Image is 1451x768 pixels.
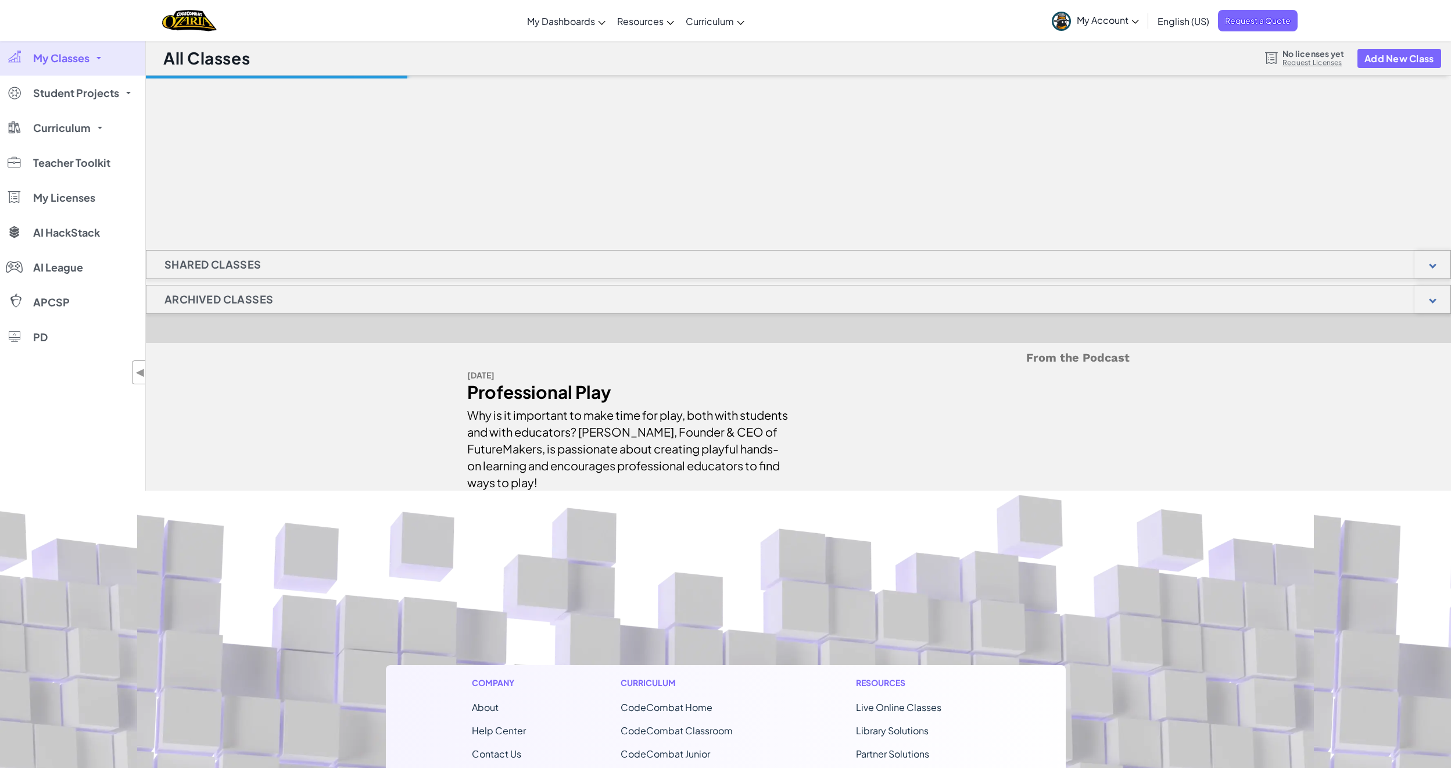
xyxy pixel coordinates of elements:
span: CodeCombat Home [621,701,712,713]
span: My Dashboards [527,15,595,27]
span: Student Projects [33,88,119,98]
a: Ozaria by CodeCombat logo [162,9,216,33]
span: English (US) [1158,15,1209,27]
span: My Licenses [33,192,95,203]
h1: Company [472,677,526,689]
a: My Account [1046,2,1145,39]
span: My Classes [33,53,89,63]
a: About [472,701,499,713]
a: My Dashboards [521,5,611,37]
a: Library Solutions [856,724,929,737]
img: avatar [1052,12,1071,31]
span: Teacher Toolkit [33,158,110,168]
span: My Account [1077,14,1139,26]
a: English (US) [1152,5,1215,37]
a: Curriculum [680,5,750,37]
a: Request Licenses [1282,58,1344,67]
h1: All Classes [163,47,250,69]
span: AI HackStack [33,227,100,238]
a: CodeCombat Junior [621,748,710,760]
div: Why is it important to make time for play, both with students and with educators? [PERSON_NAME], ... [467,401,790,491]
h5: From the Podcast [467,349,1130,367]
a: Partner Solutions [856,748,929,760]
button: Add New Class [1357,49,1441,68]
span: No licenses yet [1282,49,1344,58]
span: Contact Us [472,748,521,760]
h1: Curriculum [621,677,761,689]
a: CodeCombat Classroom [621,724,733,737]
span: Curriculum [686,15,734,27]
span: ◀ [135,364,145,381]
span: AI League [33,262,83,273]
a: Help Center [472,724,526,737]
h1: Shared Classes [146,250,280,279]
div: Professional Play [467,384,790,401]
a: Live Online Classes [856,701,941,713]
span: Curriculum [33,123,91,133]
div: [DATE] [467,367,790,384]
span: Resources [617,15,664,27]
h1: Resources [856,677,980,689]
a: Resources [611,5,680,37]
h1: Archived Classes [146,285,291,314]
img: Home [162,9,216,33]
a: Request a Quote [1218,10,1298,31]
